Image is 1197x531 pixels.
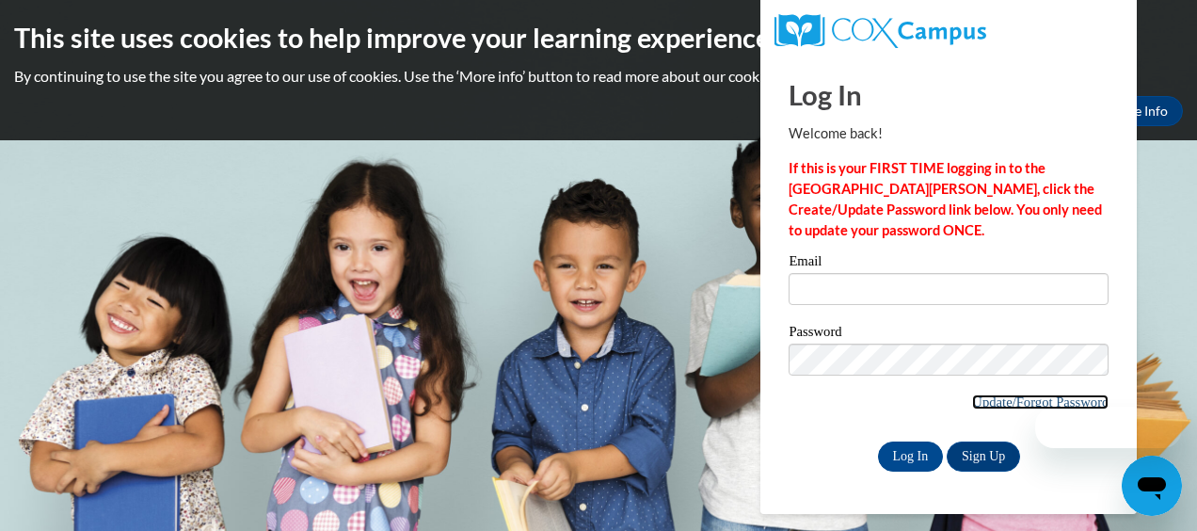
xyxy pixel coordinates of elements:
[14,19,1183,56] h2: This site uses cookies to help improve your learning experience.
[789,160,1102,238] strong: If this is your FIRST TIME logging in to the [GEOGRAPHIC_DATA][PERSON_NAME], click the Create/Upd...
[1035,407,1182,448] iframe: Message from company
[878,442,944,472] input: Log In
[789,75,1109,114] h1: Log In
[789,123,1109,144] p: Welcome back!
[972,394,1109,410] a: Update/Forgot Password
[14,66,1183,87] p: By continuing to use the site you agree to our use of cookies. Use the ‘More info’ button to read...
[1122,456,1182,516] iframe: Button to launch messaging window
[947,442,1020,472] a: Sign Up
[774,14,985,48] img: COX Campus
[1094,96,1183,126] a: More Info
[789,254,1109,273] label: Email
[789,325,1109,344] label: Password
